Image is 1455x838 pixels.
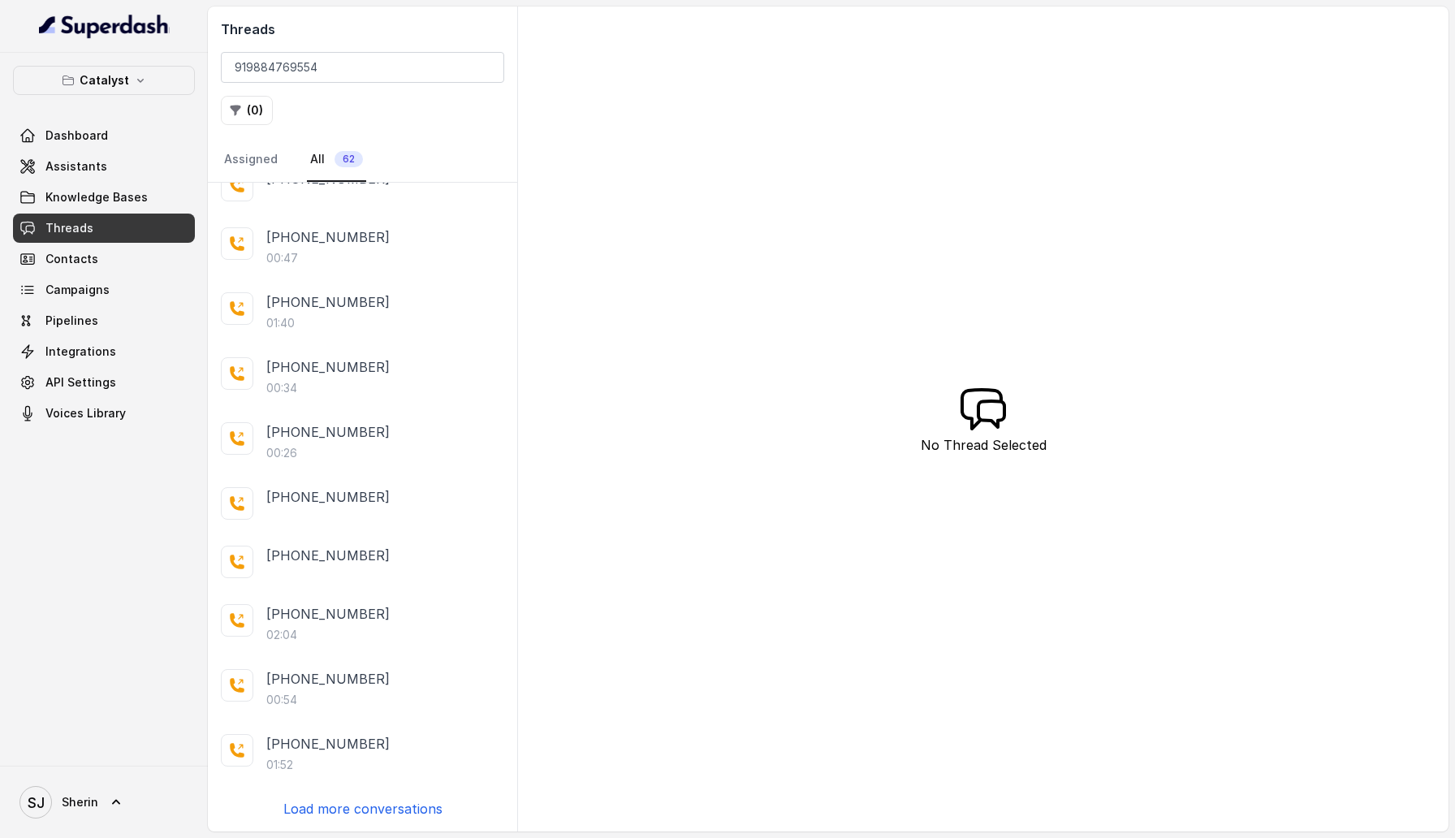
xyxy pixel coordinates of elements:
[45,220,93,236] span: Threads
[921,435,1047,455] p: No Thread Selected
[45,313,98,329] span: Pipelines
[13,214,195,243] a: Threads
[266,546,390,565] p: [PHONE_NUMBER]
[335,151,363,167] span: 62
[13,152,195,181] a: Assistants
[221,138,504,182] nav: Tabs
[266,692,297,708] p: 00:54
[13,244,195,274] a: Contacts
[45,127,108,144] span: Dashboard
[266,604,390,624] p: [PHONE_NUMBER]
[13,337,195,366] a: Integrations
[13,66,195,95] button: Catalyst
[13,368,195,397] a: API Settings
[13,275,195,305] a: Campaigns
[80,71,129,90] p: Catalyst
[283,799,443,819] p: Load more conversations
[13,399,195,428] a: Voices Library
[266,734,390,754] p: [PHONE_NUMBER]
[266,422,390,442] p: [PHONE_NUMBER]
[266,227,390,247] p: [PHONE_NUMBER]
[28,794,45,811] text: SJ
[45,158,107,175] span: Assistants
[307,138,366,182] a: All62
[266,757,293,773] p: 01:52
[266,250,298,266] p: 00:47
[45,251,98,267] span: Contacts
[221,138,281,182] a: Assigned
[221,19,504,39] h2: Threads
[62,794,98,810] span: Sherin
[45,282,110,298] span: Campaigns
[13,183,195,212] a: Knowledge Bases
[266,627,297,643] p: 02:04
[45,405,126,421] span: Voices Library
[266,315,295,331] p: 01:40
[13,121,195,150] a: Dashboard
[13,780,195,825] a: Sherin
[45,343,116,360] span: Integrations
[266,357,390,377] p: [PHONE_NUMBER]
[266,445,297,461] p: 00:26
[266,380,297,396] p: 00:34
[39,13,170,39] img: light.svg
[266,292,390,312] p: [PHONE_NUMBER]
[13,306,195,335] a: Pipelines
[221,52,504,83] input: Search by Call ID or Phone Number
[221,96,273,125] button: (0)
[266,487,390,507] p: [PHONE_NUMBER]
[266,669,390,689] p: [PHONE_NUMBER]
[45,189,148,205] span: Knowledge Bases
[45,374,116,391] span: API Settings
